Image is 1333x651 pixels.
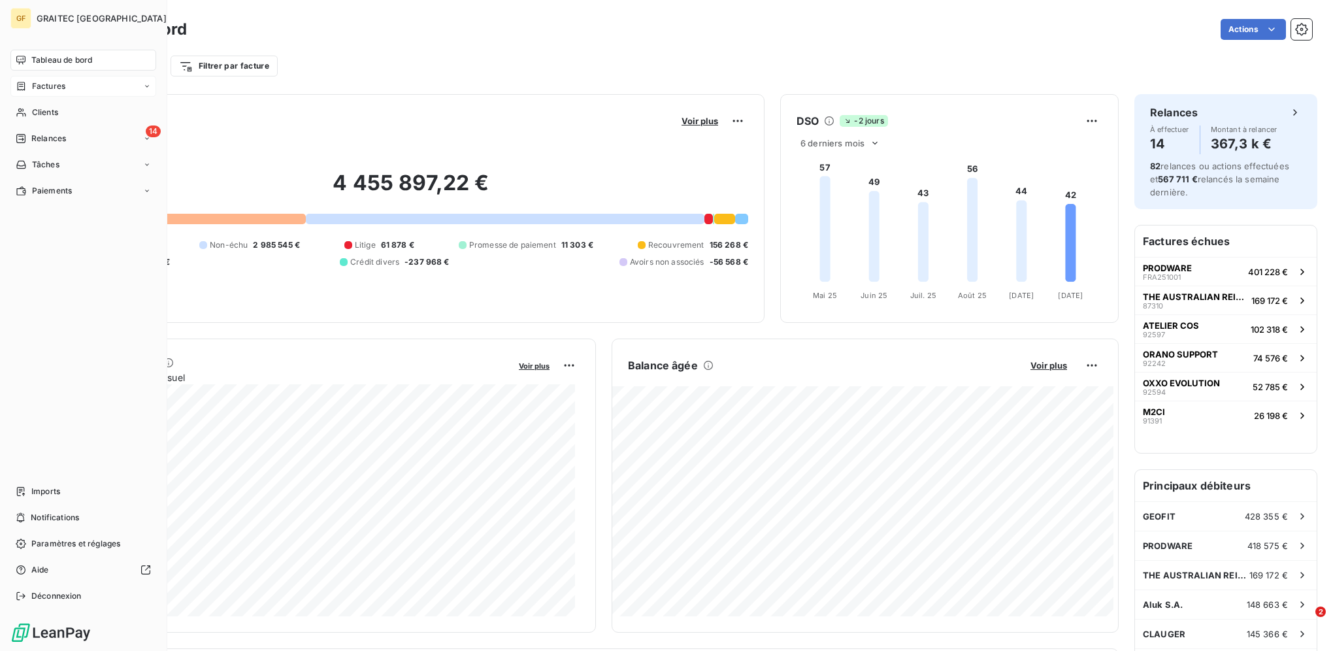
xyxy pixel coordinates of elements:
[1248,267,1288,277] span: 401 228 €
[171,56,278,76] button: Filtrer par facture
[813,291,837,300] tspan: Mai 25
[37,13,167,24] span: GRAITEC [GEOGRAPHIC_DATA]
[678,115,722,127] button: Voir plus
[1135,343,1317,372] button: ORANO SUPPORT9224274 576 €
[1143,331,1165,339] span: 92597
[861,291,887,300] tspan: Juin 25
[1143,511,1176,522] span: GEOFIT
[910,291,936,300] tspan: Juil. 25
[10,622,91,643] img: Logo LeanPay
[1251,295,1288,306] span: 169 172 €
[797,113,819,129] h6: DSO
[469,239,556,251] span: Promesse de paiement
[1253,382,1288,392] span: 52 785 €
[1247,541,1288,551] span: 418 575 €
[253,239,300,251] span: 2 985 545 €
[1150,125,1189,133] span: À effectuer
[31,512,79,524] span: Notifications
[381,239,414,251] span: 61 878 €
[1253,353,1288,363] span: 74 576 €
[1143,407,1165,417] span: M2CI
[1150,133,1189,154] h4: 14
[1058,291,1083,300] tspan: [DATE]
[1135,257,1317,286] button: PRODWAREFRA251001401 228 €
[31,133,66,144] span: Relances
[1143,273,1181,281] span: FRA251001
[1143,292,1246,302] span: THE AUSTRALIAN REINFORCING COMPANY
[682,116,718,126] span: Voir plus
[32,107,58,118] span: Clients
[1143,541,1193,551] span: PRODWARE
[710,239,748,251] span: 156 268 €
[1143,359,1166,367] span: 92242
[1150,161,1289,197] span: relances ou actions effectuées et relancés la semaine dernière.
[74,371,510,384] span: Chiffre d'affaires mensuel
[710,256,748,268] span: -56 568 €
[1211,125,1277,133] span: Montant à relancer
[1135,372,1317,401] button: OXXO EVOLUTION9259452 785 €
[350,256,399,268] span: Crédit divers
[32,159,59,171] span: Tâches
[31,538,120,550] span: Paramètres et réglages
[1135,286,1317,314] button: THE AUSTRALIAN REINFORCING COMPANY87310169 172 €
[1135,314,1317,343] button: ATELIER COS92597102 318 €
[210,239,248,251] span: Non-échu
[1247,599,1288,610] span: 148 663 €
[519,361,550,371] span: Voir plus
[1143,570,1249,580] span: THE AUSTRALIAN REINFORCING COMPANY
[1158,174,1197,184] span: 567 711 €
[800,138,864,148] span: 6 derniers mois
[1030,360,1067,371] span: Voir plus
[1315,607,1326,617] span: 2
[1254,410,1288,421] span: 26 198 €
[1221,19,1286,40] button: Actions
[1143,388,1166,396] span: 92594
[1143,378,1220,388] span: OXXO EVOLUTION
[1150,161,1160,171] span: 82
[146,125,161,137] span: 14
[32,185,72,197] span: Paiements
[10,559,156,580] a: Aide
[31,590,82,602] span: Déconnexion
[1211,133,1277,154] h4: 367,3 k €
[1150,105,1198,120] h6: Relances
[561,239,593,251] span: 11 303 €
[1143,417,1162,425] span: 91391
[32,80,65,92] span: Factures
[840,115,887,127] span: -2 jours
[31,54,92,66] span: Tableau de bord
[515,359,553,371] button: Voir plus
[1135,470,1317,501] h6: Principaux débiteurs
[1009,291,1034,300] tspan: [DATE]
[1247,629,1288,639] span: 145 366 €
[630,256,704,268] span: Avoirs non associés
[1143,349,1218,359] span: ORANO SUPPORT
[958,291,987,300] tspan: Août 25
[1245,511,1288,522] span: 428 355 €
[1143,263,1192,273] span: PRODWARE
[1143,629,1185,639] span: CLAUGER
[31,564,49,576] span: Aide
[74,170,748,209] h2: 4 455 897,22 €
[1251,324,1288,335] span: 102 318 €
[1143,302,1163,310] span: 87310
[10,8,31,29] div: GF
[1249,570,1288,580] span: 169 172 €
[1143,320,1199,331] span: ATELIER COS
[1027,359,1071,371] button: Voir plus
[648,239,704,251] span: Recouvrement
[1289,607,1320,638] iframe: Intercom live chat
[628,358,698,373] h6: Balance âgée
[355,239,376,251] span: Litige
[1135,401,1317,429] button: M2CI9139126 198 €
[1135,225,1317,257] h6: Factures échues
[31,486,60,497] span: Imports
[1143,599,1183,610] span: Aluk S.A.
[404,256,450,268] span: -237 968 €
